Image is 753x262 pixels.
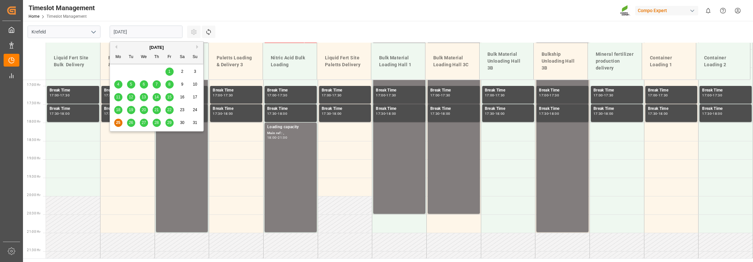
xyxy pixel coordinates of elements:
div: 17:00 [104,94,114,97]
div: Break Time [593,106,640,112]
div: Break Time [376,106,423,112]
div: Choose Thursday, August 28th, 2025 [153,119,161,127]
div: - [385,94,386,97]
div: 17:00 [702,94,712,97]
div: Choose Tuesday, August 5th, 2025 [127,80,135,89]
span: 3 [194,69,196,74]
button: show 0 new notifications [701,3,716,18]
span: 2 [181,69,183,74]
div: 17:00 [648,94,657,97]
span: 19 [129,108,133,112]
div: Bulk Material Unloading Hall 3B [485,48,528,74]
div: - [59,112,60,115]
div: - [549,94,549,97]
span: 18:30 Hr [27,138,40,142]
div: 17:00 [213,94,222,97]
div: Choose Saturday, August 23rd, 2025 [178,106,186,114]
img: Screenshot%202023-09-29%20at%2010.02.21.png_1712312052.png [620,5,631,16]
div: Break Time [648,87,695,94]
div: 17:00 [593,94,603,97]
div: Choose Monday, August 25th, 2025 [114,119,122,127]
div: 17:30 [322,112,331,115]
div: 21:00 [278,136,287,139]
span: 20 [141,108,146,112]
div: Break Time [430,106,477,112]
div: Su [191,53,199,61]
div: Break Time [539,87,586,94]
span: 12 [129,95,133,99]
div: Mineral fertilizer production delivery [593,48,636,74]
div: 17:30 [658,94,668,97]
button: Previous Month [113,45,117,49]
div: Choose Friday, August 15th, 2025 [165,93,174,101]
div: 18:00 [60,112,70,115]
span: 19:00 Hr [27,156,40,160]
div: Choose Friday, August 8th, 2025 [165,80,174,89]
input: Type to search/select [28,26,100,38]
div: 17:00 [267,94,277,97]
div: Break Time [430,87,477,94]
div: Break Time [213,106,260,112]
div: 17:00 [50,94,59,97]
div: 17:30 [549,94,559,97]
div: 17:00 [430,94,440,97]
div: 17:00 [322,94,331,97]
div: Fr [165,53,174,61]
div: 18:00 [386,112,396,115]
div: 18:00 [713,112,722,115]
div: 18:00 [441,112,450,115]
div: 17:30 [278,94,287,97]
span: 30 [180,120,184,125]
div: - [331,94,332,97]
div: Tu [127,53,135,61]
div: - [277,112,278,115]
div: 17:00 [376,94,385,97]
div: 17:30 [539,112,549,115]
div: Sa [178,53,186,61]
span: 27 [141,120,146,125]
div: 17:30 [648,112,657,115]
div: 17:30 [430,112,440,115]
div: - [222,94,223,97]
div: 17:30 [50,112,59,115]
span: 21:30 Hr [27,248,40,252]
button: Help Center [716,3,730,18]
div: Paletts Loading & Delivery 3 [214,52,257,71]
div: Choose Wednesday, August 20th, 2025 [140,106,148,114]
span: 18 [116,108,120,112]
div: - [603,112,604,115]
div: 17:30 [267,112,277,115]
div: - [59,94,60,97]
span: 31 [193,120,197,125]
div: 17:30 [213,112,222,115]
div: - [277,94,278,97]
div: - [657,94,658,97]
div: Break Time [593,87,640,94]
span: 8 [168,82,171,87]
div: Choose Saturday, August 9th, 2025 [178,80,186,89]
div: Choose Thursday, August 7th, 2025 [153,80,161,89]
span: 5 [130,82,132,87]
div: Bulk Material Loading Hall 1 [376,52,420,71]
div: Liquid Fert Site Paletts Delivery [322,52,366,71]
div: Th [153,53,161,61]
div: Choose Saturday, August 16th, 2025 [178,93,186,101]
div: 17:30 [332,94,342,97]
div: 17:30 [104,112,114,115]
div: Break Time [104,87,151,94]
div: 18:00 [495,112,505,115]
button: Compo Expert [635,4,701,17]
div: Choose Friday, August 1st, 2025 [165,68,174,76]
div: Break Time [267,87,314,94]
button: Next Month [196,45,200,49]
div: - [657,112,658,115]
div: Container Loading 2 [701,52,745,71]
span: 9 [181,82,183,87]
div: Break Time [539,106,586,112]
div: 17:30 [604,94,613,97]
div: Timeslot Management [29,3,95,13]
div: - [712,112,713,115]
div: - [494,112,495,115]
a: Home [29,14,39,19]
div: 18:00 [278,112,287,115]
